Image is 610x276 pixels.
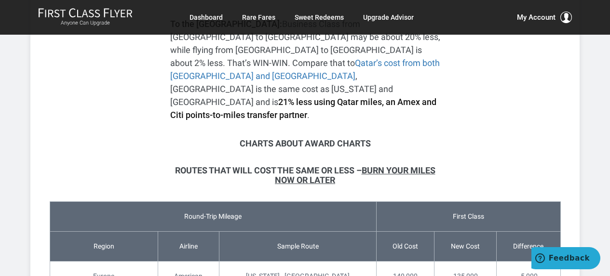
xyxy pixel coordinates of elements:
[38,8,133,27] a: First Class FlyerAnyone Can Upgrade
[517,12,556,23] span: My Account
[242,9,275,26] a: Rare Fares
[219,232,377,262] td: Sample Route
[363,9,414,26] a: Upgrade Advisor
[275,165,435,185] span: burn your miles now or later
[531,247,600,271] iframe: Opens a widget where you can find more information
[434,232,497,262] td: New Cost
[158,232,219,262] td: Airline
[190,9,223,26] a: Dashboard
[496,232,560,262] td: Difference
[170,17,440,121] p: Business Class from [GEOGRAPHIC_DATA] to [GEOGRAPHIC_DATA] may be about 20% less, while flying fr...
[170,139,440,148] h3: Charts About Award Charts
[38,8,133,18] img: First Class Flyer
[517,12,572,23] button: My Account
[50,202,377,232] td: Round-Trip Mileage
[170,97,436,120] b: 21% less using Qatar miles, an Amex and Citi points-to-miles transfer partner
[295,9,344,26] a: Sweet Redeems
[377,202,560,232] td: First Class
[377,232,434,262] td: Old Cost
[170,58,440,81] a: Qatar’s cost from both [GEOGRAPHIC_DATA] and [GEOGRAPHIC_DATA]
[170,166,440,185] h3: Routes that will cost the same or less –
[38,20,133,26] small: Anyone Can Upgrade
[50,232,158,262] td: Region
